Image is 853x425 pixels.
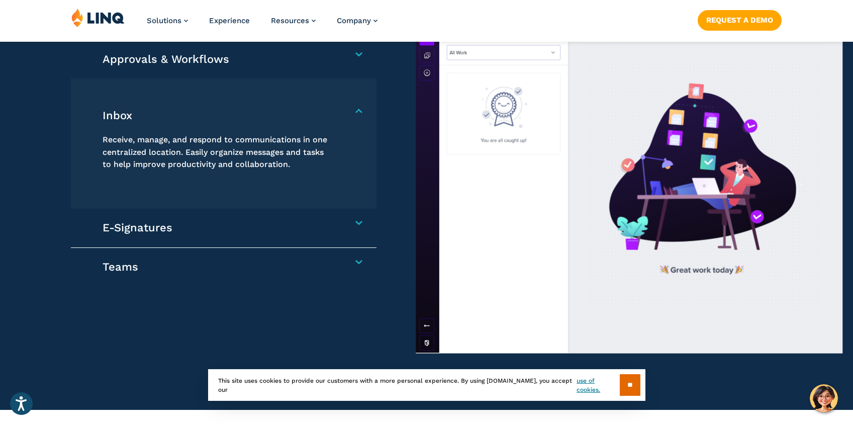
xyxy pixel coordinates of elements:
[147,16,188,25] a: Solutions
[209,16,250,25] a: Experience
[103,135,327,169] span: Receive, manage, and respond to communications in one centralized location. Easily organize messa...
[810,384,838,412] button: Hello, have a question? Let’s chat.
[271,16,309,25] span: Resources
[71,8,125,27] img: LINQ | K‑12 Software
[103,52,334,66] h4: Approvals & Workflows
[337,16,371,25] span: Company
[208,369,645,401] div: This site uses cookies to provide our customers with a more personal experience. By using [DOMAIN...
[337,16,377,25] a: Company
[103,109,334,123] h4: Inbox
[698,8,782,30] nav: Button Navigation
[147,8,377,41] nav: Primary Navigation
[577,376,619,394] a: use of cookies.
[698,10,782,30] a: Request a Demo
[103,221,334,235] h4: E-Signatures
[147,16,181,25] span: Solutions
[103,260,334,274] h4: Teams
[271,16,316,25] a: Resources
